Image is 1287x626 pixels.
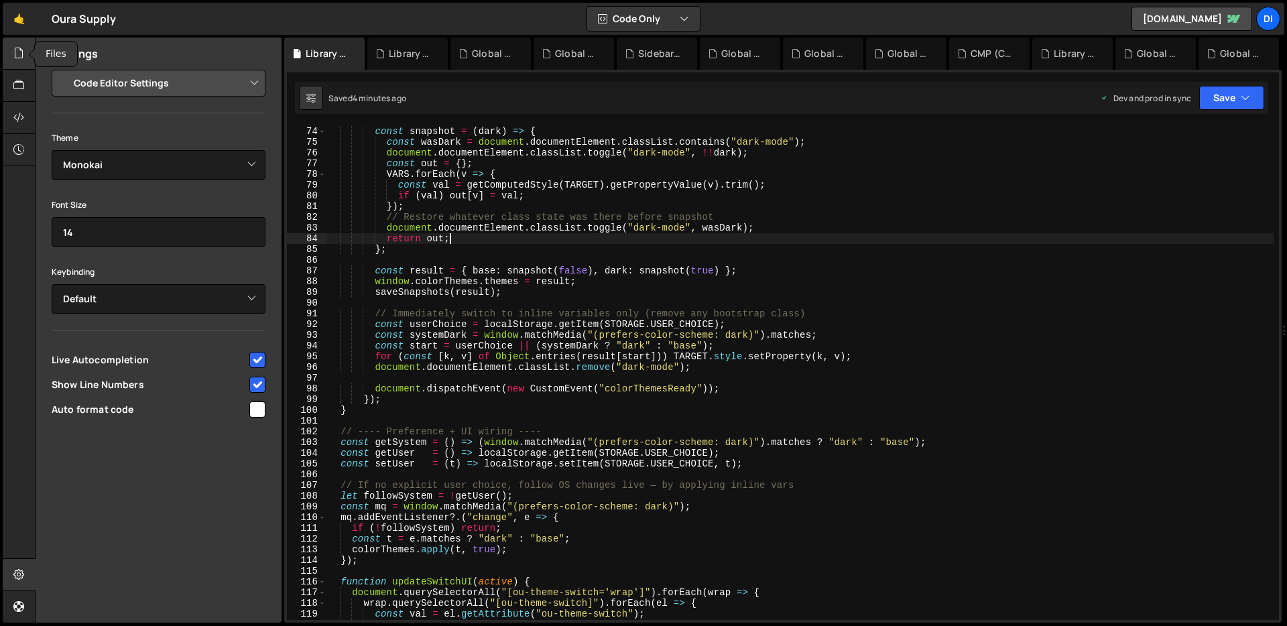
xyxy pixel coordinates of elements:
[35,42,77,66] div: Files
[555,47,598,60] div: Global - Tab Switch Mirror.js
[287,373,326,383] div: 97
[287,362,326,373] div: 96
[287,501,326,512] div: 109
[287,534,326,544] div: 112
[287,223,326,233] div: 83
[52,198,86,212] label: Font Size
[287,351,326,362] div: 95
[287,137,326,147] div: 75
[287,555,326,566] div: 114
[287,158,326,169] div: 77
[587,7,700,31] button: Code Only
[287,201,326,212] div: 81
[287,319,326,330] div: 92
[287,458,326,469] div: 105
[287,212,326,223] div: 82
[52,11,116,27] div: Oura Supply
[287,190,326,201] div: 80
[52,353,247,367] span: Live Autocompletion
[287,598,326,609] div: 118
[721,47,764,60] div: Global - Text Staggering.css
[1137,47,1180,60] div: Global - Offline Mode.js
[287,480,326,491] div: 107
[287,383,326,394] div: 98
[287,244,326,255] div: 85
[287,308,326,319] div: 91
[52,265,95,279] label: Keybinding
[52,131,78,145] label: Theme
[353,92,406,104] div: 4 minutes ago
[328,92,406,104] div: Saved
[887,47,930,60] div: Global - Text Staggering.js
[287,340,326,351] div: 94
[287,265,326,276] div: 87
[287,437,326,448] div: 103
[287,491,326,501] div: 108
[638,47,681,60] div: Sidebar — UI States & Interactions.css
[287,609,326,619] div: 119
[306,47,349,60] div: Library - Theme Toggle .js
[287,287,326,298] div: 89
[287,255,326,265] div: 86
[287,298,326,308] div: 90
[1131,7,1252,31] a: [DOMAIN_NAME]
[287,276,326,287] div: 88
[1199,86,1264,110] button: Save
[472,47,515,60] div: Global - Text Changing Shuffle.js
[1100,92,1191,104] div: Dev and prod in sync
[52,403,247,416] span: Auto format code
[287,544,326,555] div: 113
[287,330,326,340] div: 93
[287,405,326,416] div: 100
[287,566,326,576] div: 115
[287,126,326,137] div: 74
[389,47,432,60] div: Library - Sidebar.js
[287,147,326,158] div: 76
[3,3,36,35] a: 🤙
[1220,47,1263,60] div: Global - Notification Toasters.js
[804,47,847,60] div: Global - Search Modal Logic.js
[1256,7,1280,31] a: Di
[287,469,326,480] div: 106
[287,512,326,523] div: 110
[287,576,326,587] div: 116
[287,169,326,180] div: 78
[1054,47,1097,60] div: Library - Sidebar Mobile.js
[52,378,247,391] span: Show Line Numbers
[287,416,326,426] div: 101
[287,426,326,437] div: 102
[287,233,326,244] div: 84
[287,394,326,405] div: 99
[287,587,326,598] div: 117
[971,47,1014,60] div: CMP (CMS Page) - Rich Text Highlight Pill.js
[287,448,326,458] div: 104
[287,523,326,534] div: 111
[287,180,326,190] div: 79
